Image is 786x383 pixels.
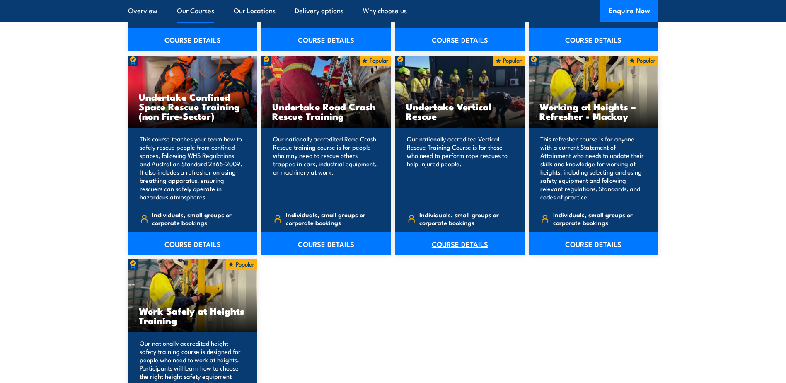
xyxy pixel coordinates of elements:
[407,135,511,201] p: Our nationally accredited Vertical Rescue Training Course is for those who need to perform rope r...
[261,28,391,51] a: COURSE DETAILS
[395,232,525,255] a: COURSE DETAILS
[261,232,391,255] a: COURSE DETAILS
[139,92,247,121] h3: Undertake Confined Space Rescue Training (non Fire-Sector)
[553,211,644,226] span: Individuals, small groups or corporate bookings
[273,135,377,201] p: Our nationally accredited Road Crash Rescue training course is for people who may need to rescue ...
[139,306,247,325] h3: Work Safely at Heights Training
[540,135,644,201] p: This refresher course is for anyone with a current Statement of Attainment who needs to update th...
[140,135,244,201] p: This course teaches your team how to safely rescue people from confined spaces, following WHS Reg...
[539,102,648,121] h3: Working at Heights – Refresher - Mackay
[406,102,514,121] h3: Undertake Vertical Rescue
[529,232,658,255] a: COURSE DETAILS
[128,28,258,51] a: COURSE DETAILS
[529,28,658,51] a: COURSE DETAILS
[272,102,380,121] h3: Undertake Road Crash Rescue Training
[286,211,377,226] span: Individuals, small groups or corporate bookings
[395,28,525,51] a: COURSE DETAILS
[152,211,243,226] span: Individuals, small groups or corporate bookings
[419,211,510,226] span: Individuals, small groups or corporate bookings
[128,232,258,255] a: COURSE DETAILS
